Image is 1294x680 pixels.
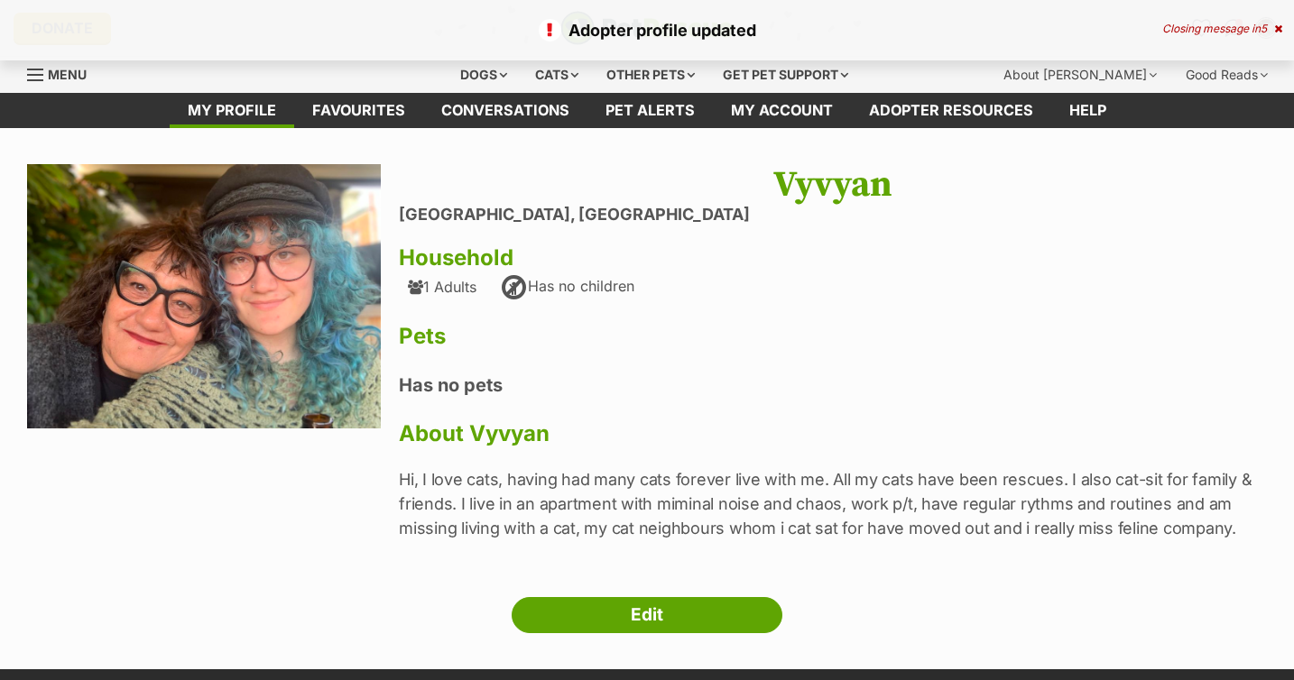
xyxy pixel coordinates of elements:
img: wsh5a8okbcvfwab70yyo.jpg [27,164,381,429]
a: Favourites [294,93,423,128]
a: Help [1051,93,1124,128]
a: My profile [170,93,294,128]
div: Good Reads [1173,57,1280,93]
div: Other pets [594,57,707,93]
p: Hi, I love cats, having had many cats forever live with me. All my cats have been rescues. I also... [399,467,1267,540]
div: Has no children [499,273,634,302]
a: My account [713,93,851,128]
div: 1 Adults [408,279,476,295]
h3: About Vyvyan [399,421,1267,446]
span: Menu [48,67,87,82]
li: [GEOGRAPHIC_DATA], [GEOGRAPHIC_DATA] [399,206,1267,225]
h3: Household [399,245,1267,271]
a: Menu [27,57,99,89]
div: Get pet support [710,57,861,93]
a: Edit [512,597,782,633]
h4: Has no pets [399,373,1267,397]
div: Dogs [448,57,520,93]
div: About [PERSON_NAME] [991,57,1169,93]
h1: Vyvyan [399,164,1267,206]
a: Pet alerts [587,93,713,128]
a: conversations [423,93,587,128]
div: Cats [522,57,591,93]
a: Adopter resources [851,93,1051,128]
h3: Pets [399,324,1267,349]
